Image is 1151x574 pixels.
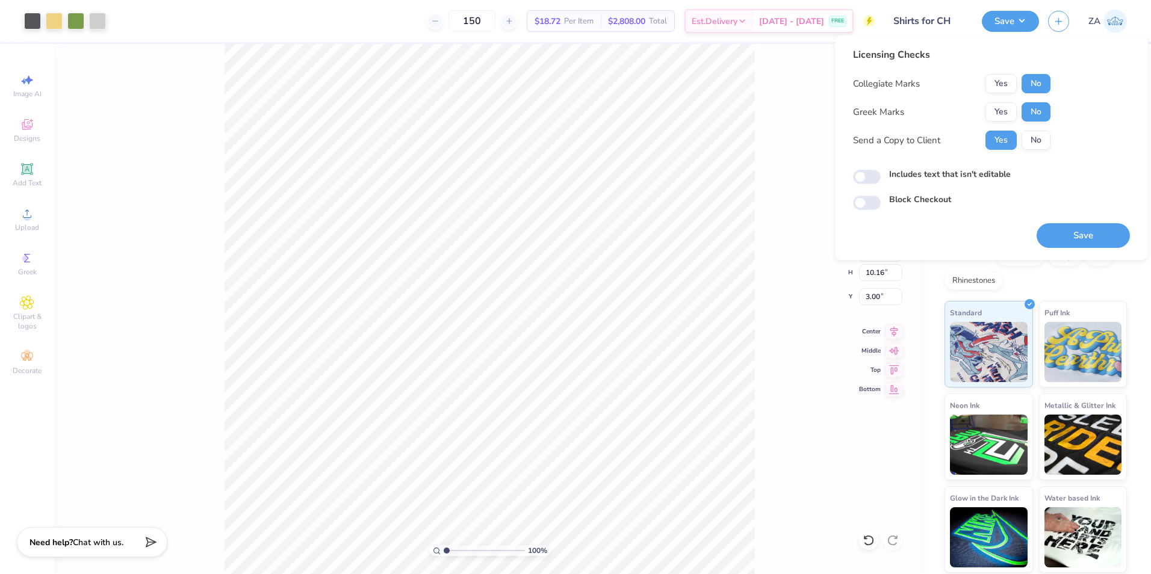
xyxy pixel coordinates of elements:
strong: Need help? [29,537,73,548]
button: No [1022,74,1050,93]
label: Block Checkout [889,193,951,206]
span: Est. Delivery [692,15,737,28]
span: $18.72 [535,15,560,28]
span: Upload [15,223,39,232]
span: Image AI [13,89,42,99]
span: Neon Ink [950,399,979,412]
button: Save [982,11,1039,32]
div: Send a Copy to Client [853,134,940,147]
button: No [1022,102,1050,122]
button: No [1022,131,1050,150]
button: Save [1037,223,1130,248]
div: Rhinestones [945,272,1003,290]
span: Metallic & Glitter Ink [1044,399,1115,412]
span: 100 % [528,545,547,556]
span: Center [859,327,881,336]
button: Yes [985,74,1017,93]
a: ZA [1088,10,1127,33]
img: Standard [950,322,1028,382]
label: Includes text that isn't editable [889,168,1011,181]
span: Water based Ink [1044,492,1100,504]
div: Greek Marks [853,105,904,119]
span: FREE [831,17,844,25]
span: Greek [18,267,37,277]
span: Clipart & logos [6,312,48,331]
span: Designs [14,134,40,143]
img: Metallic & Glitter Ink [1044,415,1122,475]
div: Licensing Checks [853,48,1050,62]
span: Glow in the Dark Ink [950,492,1019,504]
img: Water based Ink [1044,507,1122,567]
input: – – [448,10,495,32]
img: Glow in the Dark Ink [950,507,1028,567]
span: Total [649,15,667,28]
span: Per Item [564,15,594,28]
input: Untitled Design [884,9,973,33]
span: Add Text [13,178,42,188]
img: Zuriel Alaba [1103,10,1127,33]
span: ZA [1088,14,1100,28]
span: [DATE] - [DATE] [759,15,824,28]
span: $2,808.00 [608,15,645,28]
span: Standard [950,306,982,319]
img: Neon Ink [950,415,1028,475]
span: Puff Ink [1044,306,1070,319]
button: Yes [985,131,1017,150]
span: Decorate [13,366,42,375]
div: Collegiate Marks [853,77,920,91]
span: Top [859,366,881,374]
button: Yes [985,102,1017,122]
span: Middle [859,347,881,355]
img: Puff Ink [1044,322,1122,382]
span: Chat with us. [73,537,123,548]
span: Bottom [859,385,881,393]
